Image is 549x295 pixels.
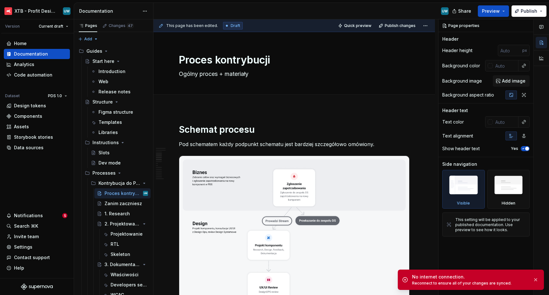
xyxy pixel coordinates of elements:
button: XTB - Profit Design SystemUW [1,4,72,18]
a: 3. Dokumentacja [94,259,151,270]
div: Proces kontrybucji [105,190,142,197]
div: Help [14,265,24,271]
div: Design tokens [14,103,46,109]
span: Publish changes [385,23,416,28]
button: Publish changes [377,21,418,30]
div: Contact support [14,254,50,261]
a: 2. Projektowanie komponentu [94,219,151,229]
a: Design tokens [4,101,70,111]
div: Instructions [92,139,119,146]
a: Libraries [88,127,151,137]
div: Kontrybucja do PDS [98,180,140,186]
div: Reconnect to ensure all of your changes are synced. [412,281,528,286]
a: Zanim zaczniesz [94,198,151,209]
div: Slots [98,150,110,156]
a: Slots [88,148,151,158]
svg: Supernova Logo [21,284,53,290]
div: Invite team [14,233,39,240]
div: Version [5,24,20,29]
div: Hidden [487,170,530,209]
div: Web [98,78,108,85]
button: Preview [478,5,509,17]
a: Release notes [88,87,151,97]
a: Projektowanie [100,229,151,239]
div: Background image [442,78,482,84]
p: Pod schematem każdy podpunkt schematu jest bardziej szczegółowo omówiony. [179,140,410,148]
a: Figma structure [88,107,151,117]
div: Introduction [98,68,125,75]
div: Side navigation [442,161,477,167]
div: Text alignment [442,133,473,139]
button: Publish [512,5,546,17]
div: Home [14,40,27,47]
div: Release notes [98,89,131,95]
button: Add image [493,75,530,87]
a: Components [4,111,70,121]
div: Kontrybucja do PDS [88,178,151,188]
button: Add [76,35,100,44]
div: XTB - Profit Design System [15,8,55,14]
a: Settings [4,242,70,252]
input: Auto [493,60,518,71]
div: Storybook stories [14,134,53,140]
a: Dev mode [88,158,151,168]
a: Developers sepcification [100,280,151,290]
a: Home [4,38,70,49]
button: Share [449,5,475,17]
a: Structure [82,97,151,107]
div: Assets [14,124,29,130]
div: No internet connection. [412,274,528,280]
span: Share [458,8,471,14]
span: Draft [231,23,240,28]
div: Header [442,36,458,42]
div: UW [144,190,147,197]
button: Quick preview [336,21,374,30]
div: Libraries [98,129,118,136]
a: Code automation [4,70,70,80]
span: Add image [502,78,525,84]
a: Właściwości [100,270,151,280]
span: Add [84,37,92,42]
span: Current draft [39,24,63,29]
span: Preview [482,8,500,14]
span: 47 [127,23,134,28]
input: Auto [493,116,518,128]
a: Documentation [4,49,70,59]
div: UW [442,9,448,14]
a: Proces kontrybucjiUW [94,188,151,198]
div: 2. Projektowanie komponentu [105,221,140,227]
span: Quick preview [344,23,371,28]
a: Skeleton [100,249,151,259]
div: Guides [86,48,102,54]
span: Publish [521,8,537,14]
input: Auto [498,45,522,56]
div: Show header text [442,145,480,152]
a: Templates [88,117,151,127]
div: Header height [442,47,472,54]
button: Current draft [36,22,71,31]
a: Introduction [88,66,151,77]
div: Hidden [502,201,515,206]
div: Processes [92,170,116,176]
p: px [522,48,527,53]
div: Figma structure [98,109,133,115]
div: Notifications [14,212,43,219]
textarea: Proces kontrybucji [178,52,408,68]
div: Settings [14,244,32,250]
div: Text color [442,119,464,125]
div: Structure [92,99,113,105]
span: This page has been edited. [166,23,218,28]
div: Processes [82,168,151,178]
span: PDS 1.0 [48,93,62,98]
div: Skeleton [111,251,130,258]
div: Documentation [79,8,139,14]
textarea: Ogólny proces + materiały [178,69,408,79]
div: Documentation [14,51,48,57]
div: Visible [457,201,470,206]
div: Search ⌘K [14,223,38,229]
a: Invite team [4,231,70,242]
label: Yes [511,146,518,151]
div: Dataset [5,93,20,98]
button: Notifications5 [4,211,70,221]
div: Background aspect ratio [442,92,494,98]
